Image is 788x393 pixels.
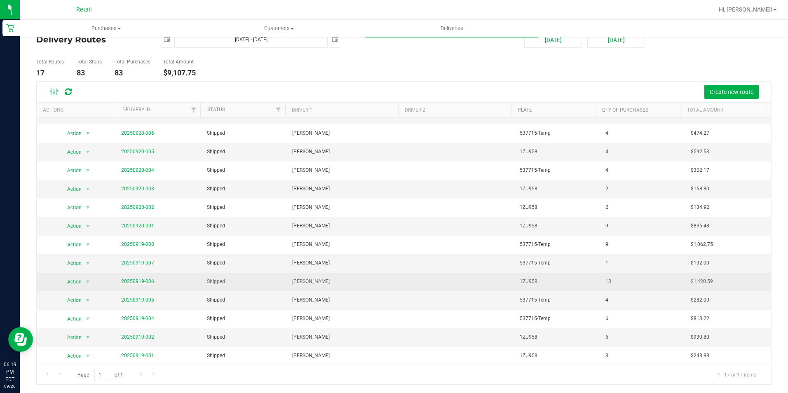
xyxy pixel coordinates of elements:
a: 20250919-006 [121,278,154,284]
span: select [161,32,173,46]
span: Action [60,146,82,158]
span: select [83,165,93,176]
span: 1ZU958 [520,352,537,360]
span: Customers [193,25,365,32]
span: select [83,332,93,343]
span: select [83,295,93,306]
a: 20250920-003 [121,186,154,192]
span: $592.53 [691,148,709,156]
a: 20250920-006 [121,130,154,136]
h5: Total Stops [77,59,102,65]
span: select [83,313,93,325]
p: 09/20 [4,383,16,389]
span: 4 [605,166,608,174]
a: 20250920-007 [121,112,154,117]
span: 1 - 17 of 17 items [711,369,763,381]
span: 2 [605,185,608,193]
span: Action [60,295,82,306]
span: [PERSON_NAME] [292,315,330,323]
span: Shipped [207,148,225,156]
span: 9 [605,241,608,248]
span: $813.22 [691,315,709,323]
p: 06:19 PM EDT [4,361,16,383]
a: Delivery ID [122,107,150,112]
span: Action [60,350,82,362]
span: [PERSON_NAME] [292,278,330,285]
span: Shipped [207,352,225,360]
span: 1ZU958 [520,148,537,156]
span: select [83,183,93,195]
span: Shipped [207,296,225,304]
span: [PERSON_NAME] [292,148,330,156]
span: $282.00 [691,296,709,304]
span: 537715-Temp [520,129,551,137]
a: Filter [187,103,200,117]
span: Retail [76,6,92,13]
a: Deliveries [366,20,538,37]
span: [PERSON_NAME] [292,222,330,230]
span: 6 [605,333,608,341]
span: 537715-Temp [520,241,551,248]
span: Create new route [710,89,753,95]
span: $192.00 [691,259,709,267]
span: Action [60,276,82,288]
span: Shipped [207,185,225,193]
span: 6 [605,315,608,323]
span: select [83,257,93,269]
h4: 83 [77,69,102,77]
span: Action [60,165,82,176]
span: Purchases [20,25,192,32]
span: [PERSON_NAME] [292,185,330,193]
span: Shipped [207,204,225,211]
th: Driver 2 [398,103,511,117]
span: [PERSON_NAME] [292,333,330,341]
a: 20250919-001 [121,353,154,358]
span: Action [60,183,82,195]
span: 1ZU958 [520,333,537,341]
span: [PERSON_NAME] [292,296,330,304]
div: Actions [43,107,113,113]
span: select [83,146,93,158]
iframe: Resource center [8,327,33,352]
span: 537715-Temp [520,315,551,323]
span: 537715-Temp [520,296,551,304]
span: $930.80 [691,333,709,341]
a: 20250919-008 [121,241,154,247]
span: Shipped [207,222,225,230]
span: select [83,350,93,362]
span: select [83,128,93,139]
span: select [83,276,93,288]
a: 20250919-004 [121,316,154,321]
h5: Total Routes [36,59,64,65]
span: Deliveries [429,25,474,32]
h4: 17 [36,69,64,77]
a: 20250920-005 [121,149,154,154]
h4: Delivery Routes [36,31,148,48]
span: 4 [605,129,608,137]
a: Status [207,107,225,112]
a: Filter [272,103,285,117]
span: $158.80 [691,185,709,193]
span: 3 [605,352,608,360]
span: 537715-Temp [520,166,551,174]
span: Hi, [PERSON_NAME]! [719,6,772,13]
span: Action [60,313,82,325]
span: $835.48 [691,222,709,230]
h5: Total Amount [163,59,196,65]
span: $302.17 [691,166,709,174]
span: select [83,239,93,250]
span: Shipped [207,278,225,285]
button: Create new route [704,85,759,99]
span: Action [60,202,82,213]
a: 20250920-002 [121,204,154,210]
a: Customers [192,20,365,37]
a: 20250919-002 [121,334,154,340]
span: Action [60,257,82,269]
th: Total Amount [680,103,765,117]
h4: $9,107.75 [163,69,196,77]
button: [DATE] [524,31,582,48]
span: select [83,220,93,232]
span: [PERSON_NAME] [292,204,330,211]
span: 4 [605,148,608,156]
span: 9 [605,222,608,230]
